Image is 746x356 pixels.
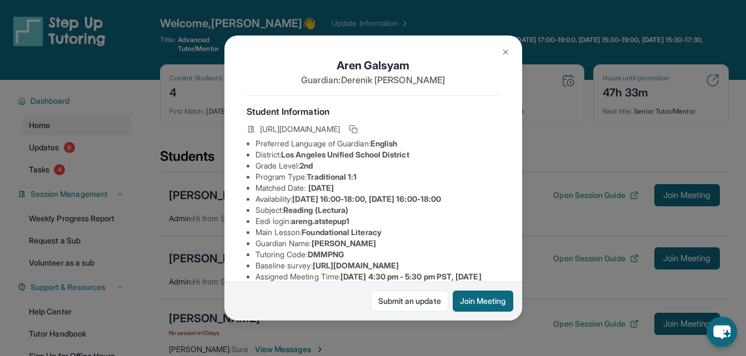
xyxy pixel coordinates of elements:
span: Reading (Lectura) [283,205,348,215]
li: Baseline survey : [256,260,500,271]
span: 2nd [299,161,313,170]
span: [URL][DOMAIN_NAME] [313,261,399,270]
li: Assigned Meeting Time : [256,271,500,293]
span: English [371,139,398,148]
span: [URL][DOMAIN_NAME] [260,124,340,135]
li: Subject : [256,205,500,216]
span: Traditional 1:1 [307,172,357,181]
li: Availability: [256,194,500,205]
li: District: [256,149,500,160]
span: [DATE] 4:30 pm - 5:30 pm PST, [DATE] 4:00 pm - 5:00 pm PST [256,272,482,292]
li: Tutoring Code : [256,249,500,260]
h1: Aren Galsyam [247,58,500,73]
p: Guardian: Derenik [PERSON_NAME] [247,73,500,87]
img: Close Icon [501,48,510,57]
li: Main Lesson : [256,227,500,238]
h4: Student Information [247,105,500,118]
li: Matched Date: [256,182,500,194]
li: Guardian Name : [256,238,500,249]
span: DMMPNG [308,250,344,259]
li: Grade Level: [256,160,500,171]
span: [PERSON_NAME] [312,238,377,248]
a: Submit an update [371,291,448,312]
button: Join Meeting [453,291,513,312]
li: Program Type: [256,171,500,182]
span: Los Angeles Unified School District [281,150,409,159]
span: [DATE] [308,183,334,192]
li: Preferred Language of Guardian: [256,138,500,149]
button: Copy link [347,123,360,136]
span: areng.atstepup1 [291,216,349,226]
span: [DATE] 16:00-18:00, [DATE] 16:00-18:00 [292,194,441,204]
span: Foundational Literacy [302,227,381,237]
li: Eedi login : [256,216,500,227]
button: chat-button [707,317,737,347]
